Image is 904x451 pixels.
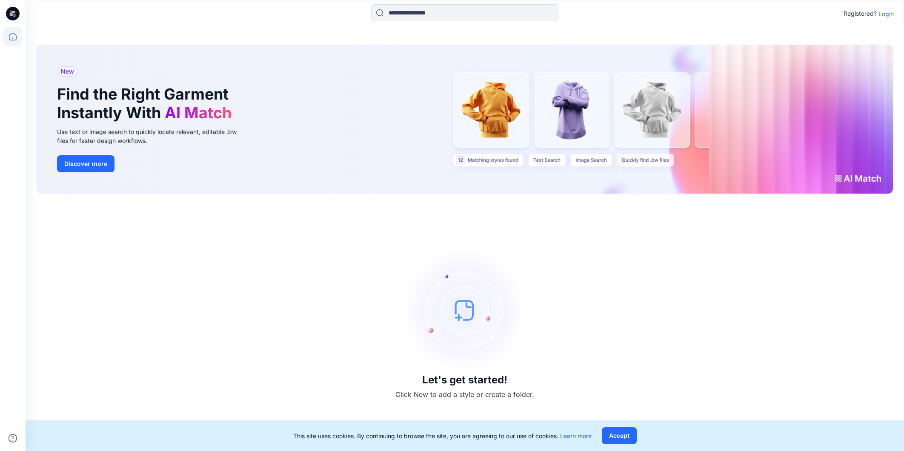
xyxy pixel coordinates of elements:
[602,427,637,444] button: Accept
[395,389,534,400] p: Click New to add a style or create a folder.
[844,9,877,19] p: Registered?
[57,127,249,145] div: Use text or image search to quickly locate relevant, editable .bw files for faster design workflows.
[165,103,232,122] span: AI Match
[422,374,507,386] h3: Let's get started!
[401,246,529,374] img: empty-state-image.svg
[293,431,592,440] p: This site uses cookies. By continuing to browse the site, you are agreeing to our use of cookies.
[560,432,592,440] a: Learn more
[61,66,74,77] span: New
[57,155,114,172] button: Discover more
[57,85,236,122] h1: Find the Right Garment Instantly With
[878,9,894,18] p: Login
